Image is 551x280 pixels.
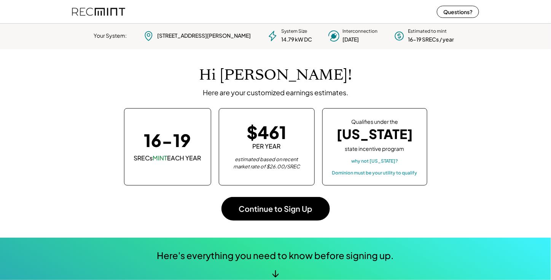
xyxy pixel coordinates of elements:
[281,28,307,35] div: System Size
[144,131,191,149] div: 16-19
[72,2,125,22] img: recmint-logotype%403x%20%281%29.jpeg
[408,28,447,35] div: Estimated to mint
[351,158,398,164] div: why not [US_STATE]?
[408,36,454,43] div: 16-19 SRECs / year
[351,118,398,126] div: Qualifies under the
[342,28,377,35] div: Interconnection
[153,154,167,162] font: MINT
[247,123,287,141] div: $461
[203,88,348,97] div: Here are your customized earnings estimates.
[332,170,417,176] div: Dominion must be your utility to qualify
[253,142,281,150] div: PER YEAR
[221,197,330,221] button: Continue to Sign Up
[272,267,279,278] div: ↓
[134,154,201,162] div: SRECs EACH YEAR
[437,6,479,18] button: Questions?
[157,249,394,262] div: Here's everything you need to know before signing up.
[342,36,359,43] div: [DATE]
[336,126,413,142] div: [US_STATE]
[345,144,404,153] div: state incentive program
[281,36,312,43] div: 14.79 kW DC
[199,66,352,84] h1: Hi [PERSON_NAME]!
[229,156,305,171] div: estimated based on recent market rate of $26.00/SREC
[157,32,251,40] div: [STREET_ADDRESS][PERSON_NAME]
[94,32,127,40] div: Your System:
